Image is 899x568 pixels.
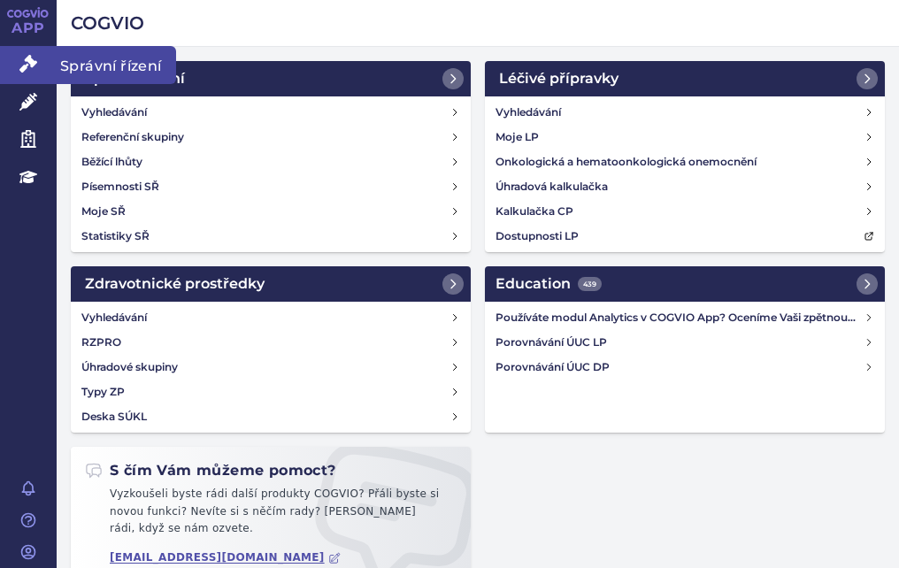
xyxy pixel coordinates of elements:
[496,273,602,295] h2: Education
[496,104,561,121] h4: Vyhledávání
[110,551,341,564] a: [EMAIL_ADDRESS][DOMAIN_NAME]
[496,203,573,220] h4: Kalkulačka CP
[74,330,467,355] a: RZPRO
[85,461,336,480] h2: S čím Vám můžeme pomoct?
[71,266,471,302] a: Zdravotnické prostředky
[488,174,881,199] a: Úhradová kalkulačka
[496,153,757,171] h4: Onkologická a hematoonkologická onemocnění
[578,277,602,291] span: 439
[496,334,864,351] h4: Porovnávání ÚUC LP
[488,355,881,380] a: Porovnávání ÚUC DP
[496,358,864,376] h4: Porovnávání ÚUC DP
[485,266,885,302] a: Education439
[74,199,467,224] a: Moje SŘ
[71,61,471,96] a: Správní řízení
[74,380,467,404] a: Typy ZP
[74,100,467,125] a: Vyhledávání
[81,408,147,426] h4: Deska SÚKL
[74,150,467,174] a: Běžící lhůty
[74,355,467,380] a: Úhradové skupiny
[488,150,881,174] a: Onkologická a hematoonkologická onemocnění
[81,153,142,171] h4: Běžící lhůty
[74,224,467,249] a: Statistiky SŘ
[71,11,885,35] h2: COGVIO
[74,404,467,429] a: Deska SÚKL
[81,104,147,121] h4: Vyhledávání
[57,46,176,83] span: Správní řízení
[81,383,125,401] h4: Typy ZP
[81,203,126,220] h4: Moje SŘ
[488,125,881,150] a: Moje LP
[496,128,539,146] h4: Moje LP
[488,199,881,224] a: Kalkulačka CP
[85,486,457,545] p: Vyzkoušeli byste rádi další produkty COGVIO? Přáli byste si novou funkci? Nevíte si s něčím rady?...
[74,174,467,199] a: Písemnosti SŘ
[485,61,885,96] a: Léčivé přípravky
[81,334,121,351] h4: RZPRO
[81,358,178,376] h4: Úhradové skupiny
[488,305,881,330] a: Používáte modul Analytics v COGVIO App? Oceníme Vaši zpětnou vazbu!
[81,227,150,245] h4: Statistiky SŘ
[74,125,467,150] a: Referenční skupiny
[496,227,579,245] h4: Dostupnosti LP
[488,330,881,355] a: Porovnávání ÚUC LP
[496,178,608,196] h4: Úhradová kalkulačka
[499,68,619,89] h2: Léčivé přípravky
[74,305,467,330] a: Vyhledávání
[488,224,881,249] a: Dostupnosti LP
[81,128,184,146] h4: Referenční skupiny
[81,178,159,196] h4: Písemnosti SŘ
[496,309,864,326] h4: Používáte modul Analytics v COGVIO App? Oceníme Vaši zpětnou vazbu!
[85,273,265,295] h2: Zdravotnické prostředky
[81,309,147,326] h4: Vyhledávání
[488,100,881,125] a: Vyhledávání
